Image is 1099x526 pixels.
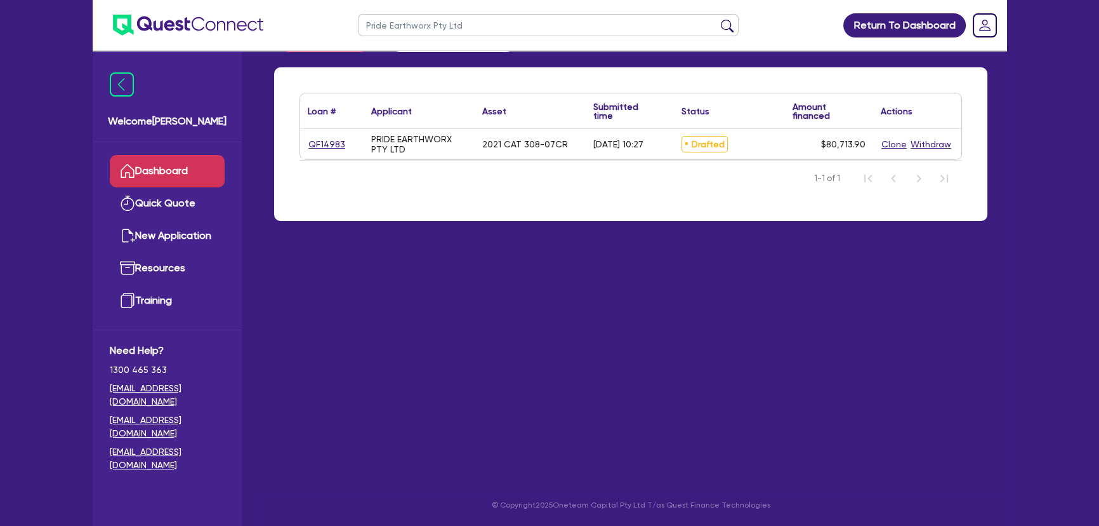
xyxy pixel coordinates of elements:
[968,9,1001,42] a: Dropdown toggle
[120,196,135,211] img: quick-quote
[120,293,135,308] img: training
[843,13,966,37] a: Return To Dashboard
[593,139,643,149] div: [DATE] 10:27
[881,107,912,116] div: Actions
[110,252,225,285] a: Resources
[681,107,709,116] div: Status
[855,166,881,191] button: First Page
[110,414,225,440] a: [EMAIL_ADDRESS][DOMAIN_NAME]
[371,107,412,116] div: Applicant
[120,260,135,276] img: resources
[793,102,865,120] div: Amount financed
[110,285,225,317] a: Training
[681,136,728,152] span: Drafted
[265,499,996,511] p: © Copyright 2025 Oneteam Capital Pty Ltd T/as Quest Finance Technologies
[931,166,957,191] button: Last Page
[482,139,568,149] div: 2021 CAT 308-07CR
[881,166,906,191] button: Previous Page
[110,363,225,377] span: 1300 465 363
[110,343,225,358] span: Need Help?
[108,114,227,129] span: Welcome [PERSON_NAME]
[110,445,225,472] a: [EMAIL_ADDRESS][DOMAIN_NAME]
[110,187,225,220] a: Quick Quote
[120,228,135,243] img: new-application
[358,14,739,36] input: Search by name, application ID or mobile number...
[308,107,336,116] div: Loan #
[814,172,840,185] span: 1-1 of 1
[482,107,506,116] div: Asset
[371,134,467,154] div: PRIDE EARTHWORX PTY LTD
[881,137,907,152] button: Clone
[910,137,952,152] button: Withdraw
[821,139,865,149] span: $80,713.90
[110,72,134,97] img: icon-menu-close
[113,15,263,36] img: quest-connect-logo-blue
[110,382,225,408] a: [EMAIL_ADDRESS][DOMAIN_NAME]
[110,220,225,252] a: New Application
[110,155,225,187] a: Dashboard
[308,137,346,152] a: QF14983
[593,102,655,120] div: Submitted time
[906,166,931,191] button: Next Page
